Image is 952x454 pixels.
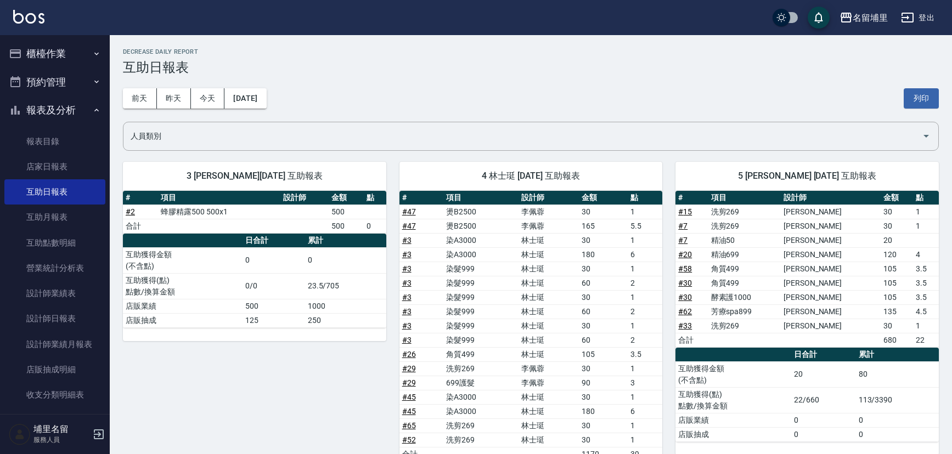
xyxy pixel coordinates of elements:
[628,304,662,319] td: 2
[913,290,939,304] td: 3.5
[628,247,662,262] td: 6
[897,8,939,28] button: 登出
[678,321,692,330] a: #33
[443,233,519,247] td: 染A3000
[628,276,662,290] td: 2
[123,273,243,299] td: 互助獲得(點) 點數/換算金額
[781,262,881,276] td: [PERSON_NAME]
[402,350,416,359] a: #26
[678,279,692,287] a: #30
[443,433,519,447] td: 洗剪269
[519,404,579,418] td: 林士珽
[123,88,157,109] button: 前天
[329,191,364,205] th: 金額
[519,233,579,247] td: 林士珽
[917,127,935,145] button: Open
[579,247,628,262] td: 180
[675,387,791,413] td: 互助獲得(點) 點數/換算金額
[123,313,243,327] td: 店販抽成
[443,404,519,418] td: 染A3000
[579,319,628,333] td: 30
[781,191,881,205] th: 設計師
[628,262,662,276] td: 1
[708,219,781,233] td: 洗剪269
[402,207,416,216] a: #47
[402,364,416,373] a: #29
[128,127,917,146] input: 人員名稱
[628,219,662,233] td: 5.5
[708,247,781,262] td: 精油699
[579,433,628,447] td: 30
[243,234,305,248] th: 日合計
[675,413,791,427] td: 店販業績
[675,333,708,347] td: 合計
[519,205,579,219] td: 李佩蓉
[243,299,305,313] td: 500
[443,219,519,233] td: 燙B2500
[856,387,939,413] td: 113/3390
[678,264,692,273] a: #58
[126,207,135,216] a: #2
[157,88,191,109] button: 昨天
[123,234,386,328] table: a dense table
[123,219,158,233] td: 合計
[628,333,662,347] td: 2
[123,247,243,273] td: 互助獲得金額 (不含點)
[913,304,939,319] td: 4.5
[628,433,662,447] td: 1
[628,404,662,418] td: 6
[4,306,105,331] a: 設計師日報表
[808,7,830,29] button: save
[579,205,628,219] td: 30
[123,191,158,205] th: #
[628,205,662,219] td: 1
[628,290,662,304] td: 1
[4,154,105,179] a: 店家日報表
[4,39,105,68] button: 櫃檯作業
[579,404,628,418] td: 180
[243,273,305,299] td: 0/0
[881,219,913,233] td: 30
[708,262,781,276] td: 角質499
[402,321,412,330] a: #3
[579,262,628,276] td: 30
[305,313,386,327] td: 250
[4,382,105,407] a: 收支分類明細表
[678,207,692,216] a: #15
[519,418,579,433] td: 林士珽
[402,307,412,316] a: #3
[708,233,781,247] td: 精油50
[708,290,781,304] td: 酵素護1000
[399,191,443,205] th: #
[913,191,939,205] th: 點
[443,347,519,361] td: 角質499
[781,290,881,304] td: [PERSON_NAME]
[675,191,939,348] table: a dense table
[443,262,519,276] td: 染髮999
[579,418,628,433] td: 30
[791,361,856,387] td: 20
[443,276,519,290] td: 染髮999
[402,222,416,230] a: #47
[519,390,579,404] td: 林士珽
[33,424,89,435] h5: 埔里名留
[305,299,386,313] td: 1000
[881,262,913,276] td: 105
[579,219,628,233] td: 165
[443,247,519,262] td: 染A3000
[4,412,105,440] button: 客戶管理
[791,387,856,413] td: 22/660
[402,393,416,401] a: #45
[305,273,386,299] td: 23.5/705
[881,290,913,304] td: 105
[708,191,781,205] th: 項目
[402,279,412,287] a: #3
[4,281,105,306] a: 設計師業績表
[519,262,579,276] td: 林士珽
[402,407,416,416] a: #45
[402,378,416,387] a: #29
[835,7,892,29] button: 名留埔里
[4,332,105,357] a: 設計師業績月報表
[708,319,781,333] td: 洗剪269
[678,236,688,245] a: #7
